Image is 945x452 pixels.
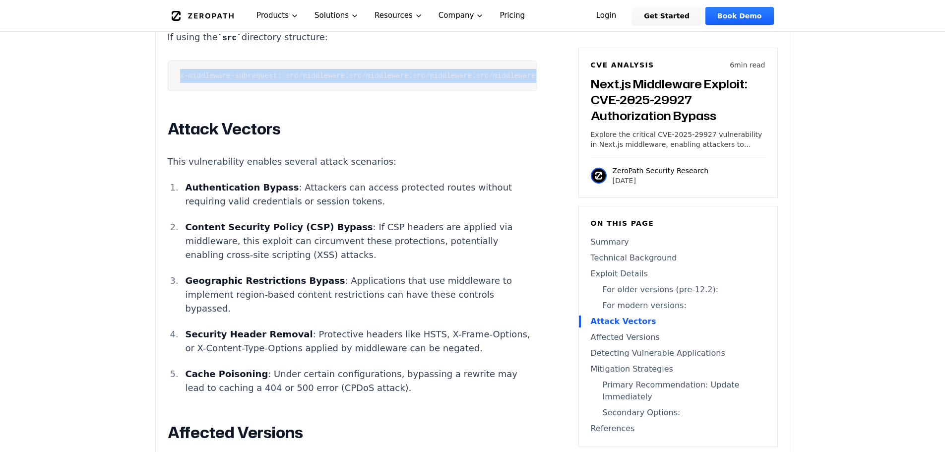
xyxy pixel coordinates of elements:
[185,367,536,395] p: : Under certain configurations, bypassing a rewrite may lead to caching a 404 or 500 error (CPDoS...
[591,129,765,149] p: Explore the critical CVE-2025-29927 vulnerability in Next.js middleware, enabling attackers to by...
[591,268,765,280] a: Exploit Details
[730,60,765,70] p: 6 min read
[584,7,629,25] a: Login
[185,329,313,339] strong: Security Header Removal
[632,7,701,25] a: Get Started
[591,379,765,403] a: Primary Recommendation: Update Immediately
[168,423,537,443] h2: Affected Versions
[185,327,536,355] p: : Protective headers like HSTS, X-Frame-Options, or X-Content-Type-Options applied by middleware ...
[185,220,536,262] p: : If CSP headers are applied via middleware, this exploit can circumvent these protections, poten...
[591,407,765,419] a: Secondary Options:
[591,347,765,359] a: Detecting Vulnerable Applications
[185,274,536,316] p: : Applications that use middleware to implement region-based content restrictions can have these ...
[218,34,242,43] code: src
[613,166,709,176] p: ZeroPath Security Research
[168,119,537,139] h2: Attack Vectors
[591,252,765,264] a: Technical Background
[591,316,765,327] a: Attack Vectors
[591,236,765,248] a: Summary
[591,76,765,124] h3: Next.js Middleware Exploit: CVE-2025-29927 Authorization Bypass
[591,300,765,312] a: For modern versions:
[613,176,709,186] p: [DATE]
[591,363,765,375] a: Mitigation Strategies
[591,60,654,70] h6: CVE Analysis
[185,222,373,232] strong: Content Security Policy (CSP) Bypass
[185,181,536,208] p: : Attackers can access protected routes without requiring valid credentials or session tokens.
[185,369,268,379] strong: Cache Poisoning
[591,331,765,343] a: Affected Versions
[591,284,765,296] a: For older versions (pre-12.2):
[591,423,765,435] a: References
[168,155,537,169] p: This vulnerability enables several attack scenarios:
[180,72,599,80] code: x-middleware-subrequest: src/middleware:src/middleware:src/middleware:src/middleware:src/middleware
[168,30,537,45] p: If using the directory structure:
[705,7,773,25] a: Book Demo
[185,275,345,286] strong: Geographic Restrictions Bypass
[591,168,607,184] img: ZeroPath Security Research
[591,218,765,228] h6: On this page
[185,182,299,193] strong: Authentication Bypass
